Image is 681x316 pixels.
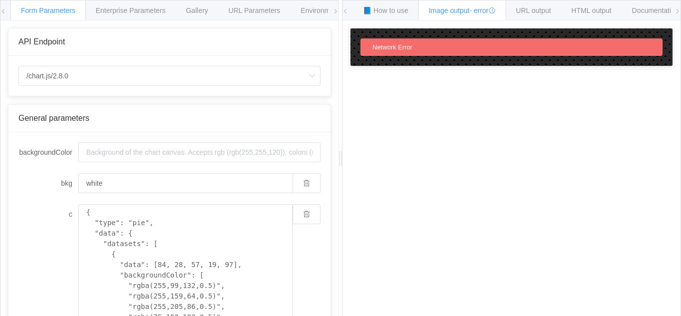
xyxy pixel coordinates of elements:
[429,6,496,14] span: Image output
[18,142,78,162] label: backgroundColor
[372,43,412,51] span: Network Error
[571,6,611,14] span: HTML output
[18,66,321,86] input: Select
[470,6,496,14] span: - error
[632,6,679,14] span: Documentation
[78,142,321,162] input: Background of the chart canvas. Accepts rgb (rgb(255,255,120)), colors (red), and url-encoded hex...
[96,6,166,14] span: Enterprise Parameters
[18,37,65,46] span: API Endpoint
[18,173,78,193] label: bkg
[228,6,280,14] span: URL Parameters
[516,6,551,14] span: URL output
[78,173,293,193] input: Background of the chart canvas. Accepts rgb (rgb(255,255,120)), colors (red), and url-encoded hex...
[18,204,78,224] label: c
[21,6,75,14] span: Form Parameters
[186,6,208,14] span: Gallery
[18,114,89,122] span: General parameters
[363,6,408,14] span: 📘 How to use
[301,6,343,14] span: Environments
